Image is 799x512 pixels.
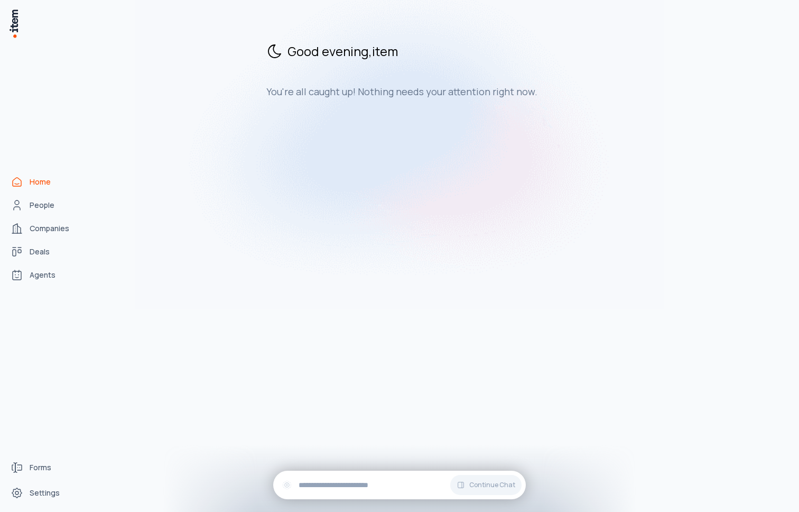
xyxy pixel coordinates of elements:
span: Deals [30,246,50,257]
span: Continue Chat [469,481,515,489]
a: Agents [6,264,87,286]
span: Forms [30,462,51,473]
h2: Good evening , item [266,42,621,60]
button: Continue Chat [450,475,522,495]
a: Forms [6,457,87,478]
a: Home [6,171,87,193]
span: Companies [30,223,69,234]
a: Companies [6,218,87,239]
span: Agents [30,270,55,280]
span: Settings [30,488,60,498]
img: Item Brain Logo [8,8,19,39]
a: People [6,195,87,216]
a: Deals [6,241,87,262]
h3: You're all caught up! Nothing needs your attention right now. [266,85,621,98]
a: Settings [6,482,87,504]
div: Continue Chat [273,471,526,499]
span: Home [30,177,51,187]
span: People [30,200,54,211]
